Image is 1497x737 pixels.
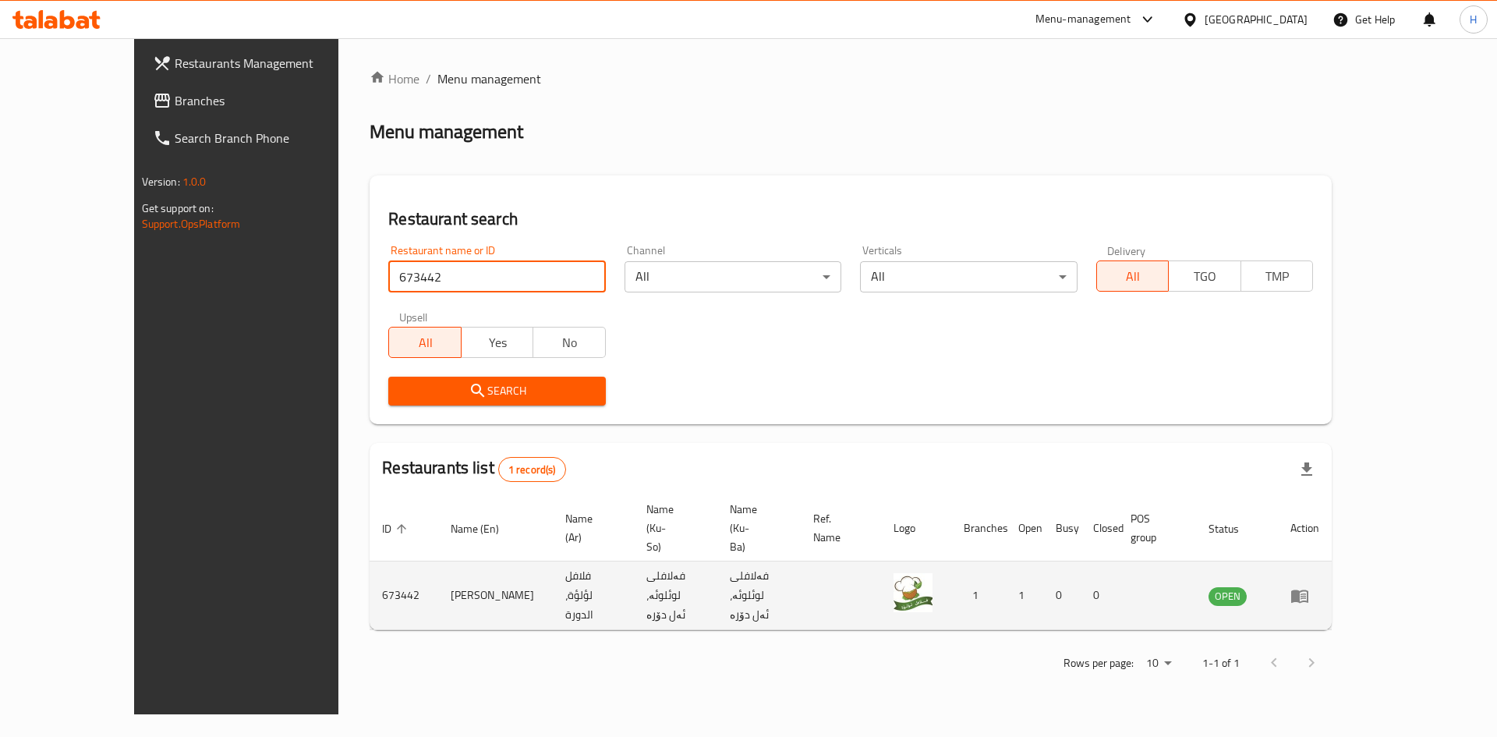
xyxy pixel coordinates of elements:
[370,119,523,144] h2: Menu management
[370,495,1332,630] table: enhanced table
[1175,265,1235,288] span: TGO
[382,456,565,482] h2: Restaurants list
[388,261,606,292] input: Search for restaurant name or ID..
[142,214,241,234] a: Support.OpsPlatform
[451,519,519,538] span: Name (En)
[175,54,372,73] span: Restaurants Management
[388,377,606,406] button: Search
[140,119,384,157] a: Search Branch Phone
[1168,260,1241,292] button: TGO
[1006,495,1043,562] th: Open
[1470,11,1477,28] span: H
[1288,451,1325,488] div: Export file
[382,519,412,538] span: ID
[370,562,438,630] td: 673442
[175,129,372,147] span: Search Branch Phone
[1035,10,1131,29] div: Menu-management
[182,172,207,192] span: 1.0.0
[1096,260,1170,292] button: All
[533,327,606,358] button: No
[498,457,566,482] div: Total records count
[951,495,1006,562] th: Branches
[860,261,1078,292] div: All
[1131,509,1178,547] span: POS group
[1247,265,1308,288] span: TMP
[142,198,214,218] span: Get support on:
[1240,260,1314,292] button: TMP
[1063,654,1134,673] p: Rows per page:
[634,562,717,630] td: فەلافلی لوئلوئە، ئەل دۆرە
[730,500,782,556] span: Name (Ku-Ba)
[1209,587,1247,605] span: OPEN
[395,331,455,354] span: All
[951,562,1006,630] td: 1
[1140,652,1177,675] div: Rows per page:
[625,261,842,292] div: All
[499,462,565,477] span: 1 record(s)
[813,509,862,547] span: Ref. Name
[140,44,384,82] a: Restaurants Management
[388,327,462,358] button: All
[1081,495,1118,562] th: Closed
[1278,495,1332,562] th: Action
[1043,495,1081,562] th: Busy
[370,69,419,88] a: Home
[1081,562,1118,630] td: 0
[1209,587,1247,606] div: OPEN
[426,69,431,88] li: /
[370,69,1332,88] nav: breadcrumb
[646,500,699,556] span: Name (Ku-So)
[1209,519,1259,538] span: Status
[468,331,528,354] span: Yes
[717,562,801,630] td: فەلافلی لوئلوئە، ئەل دۆرە
[175,91,372,110] span: Branches
[438,562,553,630] td: [PERSON_NAME]
[1103,265,1163,288] span: All
[399,311,428,322] label: Upsell
[1043,562,1081,630] td: 0
[553,562,634,630] td: فلافل لؤلؤة، الدورة
[1006,562,1043,630] td: 1
[401,381,593,401] span: Search
[881,495,951,562] th: Logo
[437,69,541,88] span: Menu management
[894,573,933,612] img: Falafel Lulua, Aldora
[142,172,180,192] span: Version:
[565,509,615,547] span: Name (Ar)
[388,207,1313,231] h2: Restaurant search
[1205,11,1308,28] div: [GEOGRAPHIC_DATA]
[1107,245,1146,256] label: Delivery
[540,331,600,354] span: No
[461,327,534,358] button: Yes
[140,82,384,119] a: Branches
[1202,654,1240,673] p: 1-1 of 1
